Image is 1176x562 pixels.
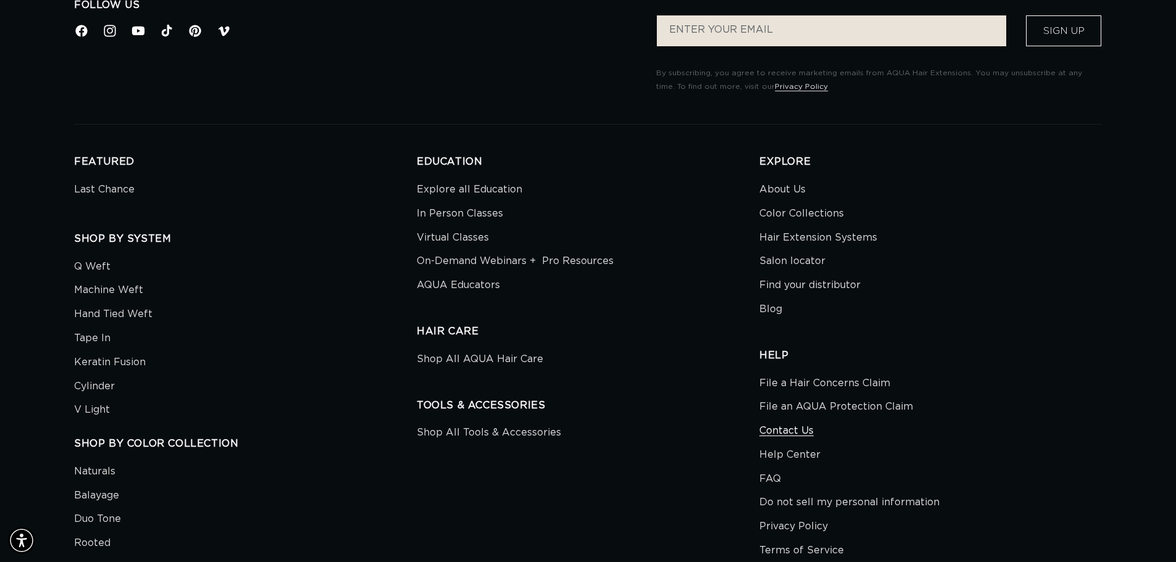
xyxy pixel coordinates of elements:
[74,155,417,168] h2: FEATURED
[759,419,814,443] a: Contact Us
[417,181,522,202] a: Explore all Education
[74,484,119,508] a: Balayage
[74,326,111,350] a: Tape In
[74,350,146,374] a: Keratin Fusion
[74,437,417,450] h2: SHOP BY COLOR COLLECTION
[759,514,828,539] a: Privacy Policy
[74,398,110,422] a: V Light
[417,249,614,273] a: On-Demand Webinars + Pro Resources
[775,83,828,90] a: Privacy Policy
[417,325,759,338] h2: HAIR CARE
[417,202,503,226] a: In Person Classes
[417,155,759,168] h2: EDUCATION
[759,490,940,514] a: Do not sell my personal information
[759,249,825,273] a: Salon locator
[759,297,782,321] a: Blog
[656,67,1102,93] p: By subscribing, you agree to receive marketing emails from AQUA Hair Extensions. You may unsubscr...
[657,15,1006,46] input: ENTER YOUR EMAIL
[759,181,806,202] a: About Us
[74,278,143,302] a: Machine Weft
[74,302,152,326] a: Hand Tied Weft
[74,258,111,279] a: Q Weft
[759,374,890,395] a: File a Hair Concerns Claim
[74,463,115,484] a: Naturals
[759,443,820,467] a: Help Center
[74,233,417,246] h2: SHOP BY SYSTEM
[417,273,500,297] a: AQUA Educators
[759,395,913,419] a: File an AQUA Protection Claim
[74,374,115,399] a: Cylinder
[74,531,111,555] a: Rooted
[759,226,877,250] a: Hair Extension Systems
[759,467,781,491] a: FAQ
[1114,503,1176,562] iframe: Chat Widget
[74,507,121,531] a: Duo Tone
[417,350,543,371] a: Shop All AQUA Hair Care
[417,399,759,412] h2: TOOLS & ACCESSORIES
[759,273,861,297] a: Find your distributor
[8,527,35,554] div: Accessibility Menu
[759,155,1102,168] h2: EXPLORE
[1026,15,1101,46] button: Sign Up
[74,181,135,202] a: Last Chance
[759,202,844,226] a: Color Collections
[759,349,1102,362] h2: HELP
[417,424,561,445] a: Shop All Tools & Accessories
[417,226,489,250] a: Virtual Classes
